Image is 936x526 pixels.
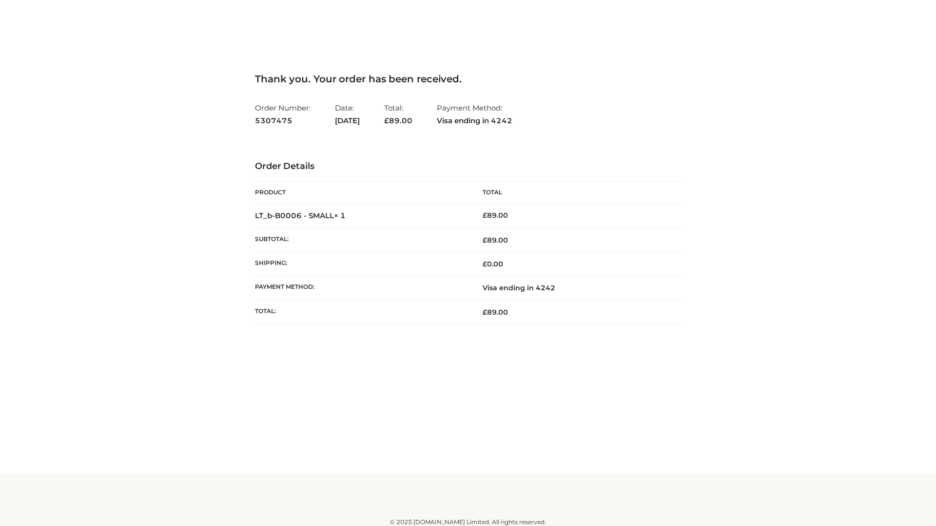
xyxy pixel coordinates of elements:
span: £ [483,236,487,244]
strong: Visa ending in 4242 [437,114,512,127]
li: Date: [335,99,360,129]
strong: 5307475 [255,114,311,127]
h3: Order Details [255,161,681,172]
li: Order Number: [255,99,311,129]
strong: LT_b-B0006 - SMALL [255,211,346,220]
span: £ [483,211,487,220]
span: £ [384,116,389,125]
td: Visa ending in 4242 [468,276,681,300]
strong: [DATE] [335,114,360,127]
li: Total: [384,99,412,129]
strong: × 1 [334,211,346,220]
th: Payment method: [255,276,468,300]
span: 89.00 [483,236,508,244]
th: Shipping: [255,252,468,276]
span: £ [483,260,487,268]
th: Total: [255,300,468,324]
li: Payment Method: [437,99,512,129]
th: Product [255,182,468,204]
span: £ [483,308,487,317]
th: Subtotal: [255,228,468,252]
bdi: 0.00 [483,260,503,268]
span: 89.00 [384,116,412,125]
bdi: 89.00 [483,211,508,220]
span: 89.00 [483,308,508,317]
th: Total [468,182,681,204]
h3: Thank you. Your order has been received. [255,73,681,85]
